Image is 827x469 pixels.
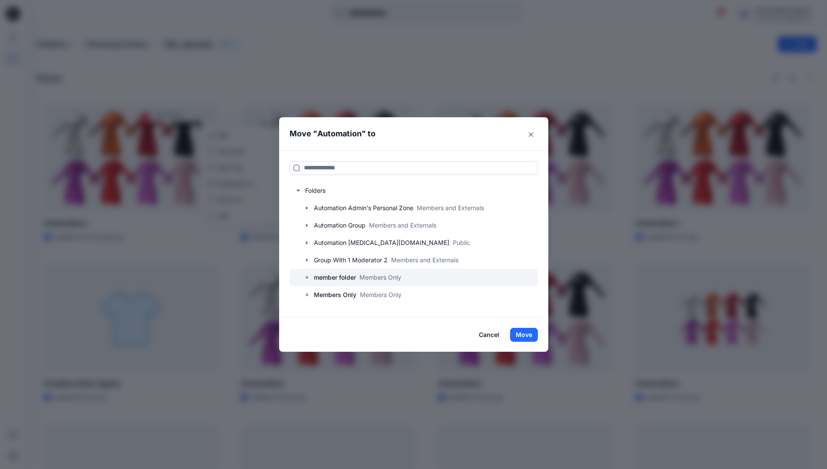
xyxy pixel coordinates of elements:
[473,328,505,342] button: Cancel
[510,328,538,342] button: Move
[360,290,402,299] p: Members Only
[314,290,356,300] p: Members Only
[359,273,401,282] p: Members Only
[524,128,538,142] button: Close
[314,272,356,283] p: member folder
[279,117,535,150] header: Move " " to
[317,128,362,140] p: Automation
